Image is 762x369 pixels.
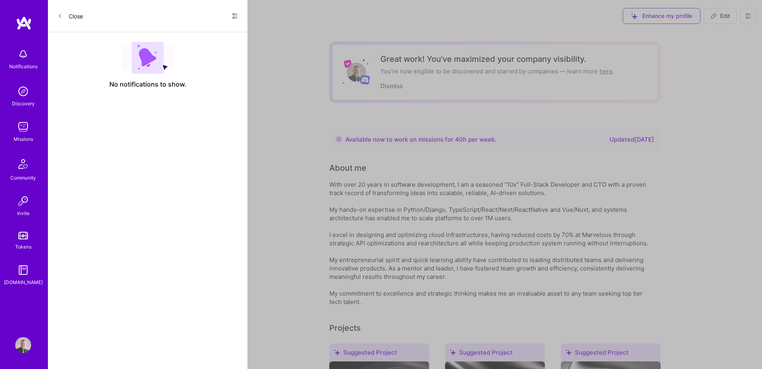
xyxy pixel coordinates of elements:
img: tokens [18,232,28,239]
button: Close [57,10,83,22]
div: Community [10,174,36,182]
img: teamwork [15,119,31,135]
div: Tokens [15,243,32,251]
img: discovery [15,83,31,99]
img: Community [14,154,33,174]
img: guide book [15,262,31,278]
div: Discovery [12,99,35,108]
img: empty [121,42,174,74]
img: Invite [15,193,31,209]
div: [DOMAIN_NAME] [4,278,43,286]
span: No notifications to show. [109,80,186,89]
div: Invite [17,209,30,217]
div: Missions [14,135,33,143]
img: User Avatar [15,337,31,353]
a: User Avatar [13,337,33,353]
img: logo [16,16,32,30]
